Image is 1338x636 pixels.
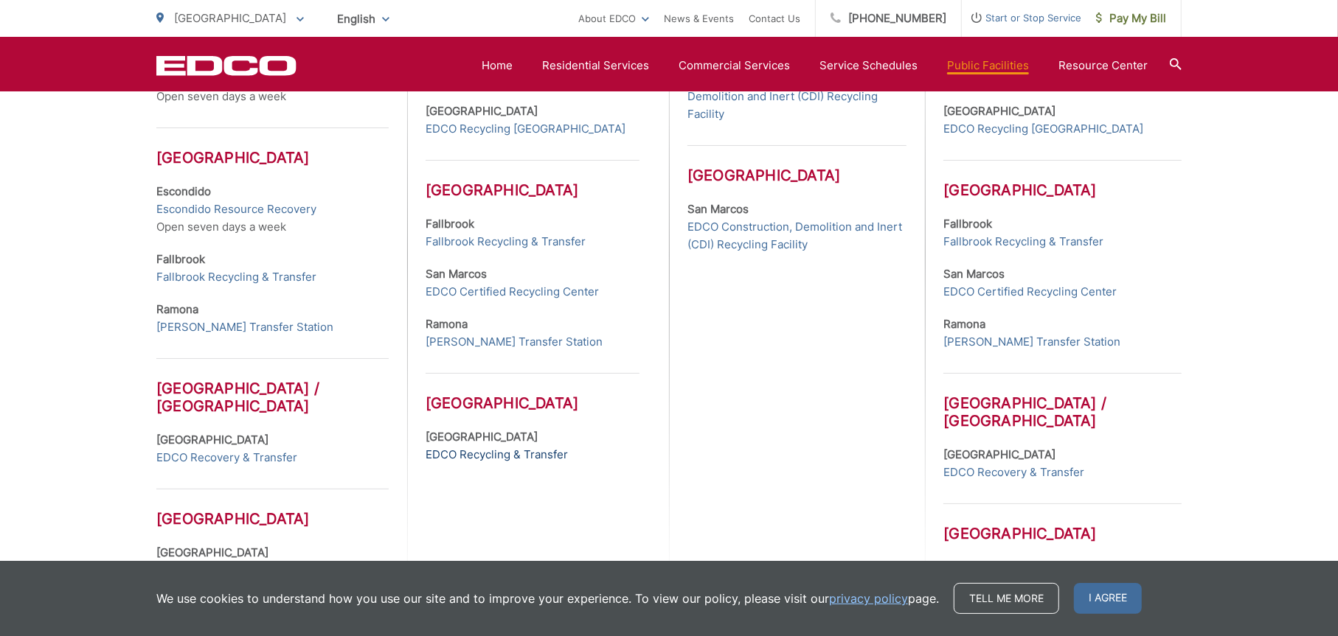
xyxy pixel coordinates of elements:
[943,160,1181,199] h3: [GEOGRAPHIC_DATA]
[156,302,198,316] strong: Ramona
[943,267,1005,281] strong: San Marcos
[426,233,586,251] a: Fallbrook Recycling & Transfer
[156,252,205,266] strong: Fallbrook
[426,446,568,464] a: EDCO Recycling & Transfer
[578,10,649,27] a: About EDCO
[156,200,316,218] a: Escondido Resource Recovery
[156,433,268,447] strong: [GEOGRAPHIC_DATA]
[943,373,1181,430] h3: [GEOGRAPHIC_DATA] / [GEOGRAPHIC_DATA]
[954,583,1059,614] a: Tell me more
[943,120,1143,138] a: EDCO Recycling [GEOGRAPHIC_DATA]
[426,267,487,281] strong: San Marcos
[426,430,538,444] strong: [GEOGRAPHIC_DATA]
[687,218,907,254] a: EDCO Construction, Demolition and Inert (CDI) Recycling Facility
[426,333,603,351] a: [PERSON_NAME] Transfer Station
[687,202,749,216] strong: San Marcos
[156,55,297,76] a: EDCD logo. Return to the homepage.
[1058,57,1148,74] a: Resource Center
[1096,10,1166,27] span: Pay My Bill
[947,57,1029,74] a: Public Facilities
[156,184,211,198] strong: Escondido
[426,104,538,118] strong: [GEOGRAPHIC_DATA]
[156,449,297,466] a: EDCO Recovery & Transfer
[156,183,389,236] p: Open seven days a week
[156,489,389,528] h3: [GEOGRAPHIC_DATA]
[943,464,1084,481] a: EDCO Recovery & Transfer
[943,503,1181,542] h3: [GEOGRAPHIC_DATA]
[687,70,907,123] a: SANCO Resource Recovery Construction, Demolition and Inert (CDI) Recycling Facility
[426,373,639,412] h3: [GEOGRAPHIC_DATA]
[687,145,907,184] h3: [GEOGRAPHIC_DATA]
[426,160,639,199] h3: [GEOGRAPHIC_DATA]
[326,6,401,32] span: English
[156,318,333,336] a: [PERSON_NAME] Transfer Station
[156,358,389,415] h3: [GEOGRAPHIC_DATA] / [GEOGRAPHIC_DATA]
[664,10,734,27] a: News & Events
[749,10,800,27] a: Contact Us
[819,57,918,74] a: Service Schedules
[943,447,1056,461] strong: [GEOGRAPHIC_DATA]
[156,268,316,286] a: Fallbrook Recycling & Transfer
[156,545,268,559] strong: [GEOGRAPHIC_DATA]
[943,560,1056,574] strong: [GEOGRAPHIC_DATA]
[426,120,625,138] a: EDCO Recycling [GEOGRAPHIC_DATA]
[426,217,474,231] strong: Fallbrook
[943,333,1120,351] a: [PERSON_NAME] Transfer Station
[943,233,1103,251] a: Fallbrook Recycling & Transfer
[156,590,939,607] p: We use cookies to understand how you use our site and to improve your experience. To view our pol...
[542,57,649,74] a: Residential Services
[943,283,1117,301] a: EDCO Certified Recycling Center
[943,217,992,231] strong: Fallbrook
[829,590,908,607] a: privacy policy
[943,104,1056,118] strong: [GEOGRAPHIC_DATA]
[679,57,790,74] a: Commercial Services
[174,11,286,25] span: [GEOGRAPHIC_DATA]
[482,57,513,74] a: Home
[426,283,599,301] a: EDCO Certified Recycling Center
[156,127,389,167] h3: [GEOGRAPHIC_DATA]
[426,317,468,331] strong: Ramona
[943,317,985,331] strong: Ramona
